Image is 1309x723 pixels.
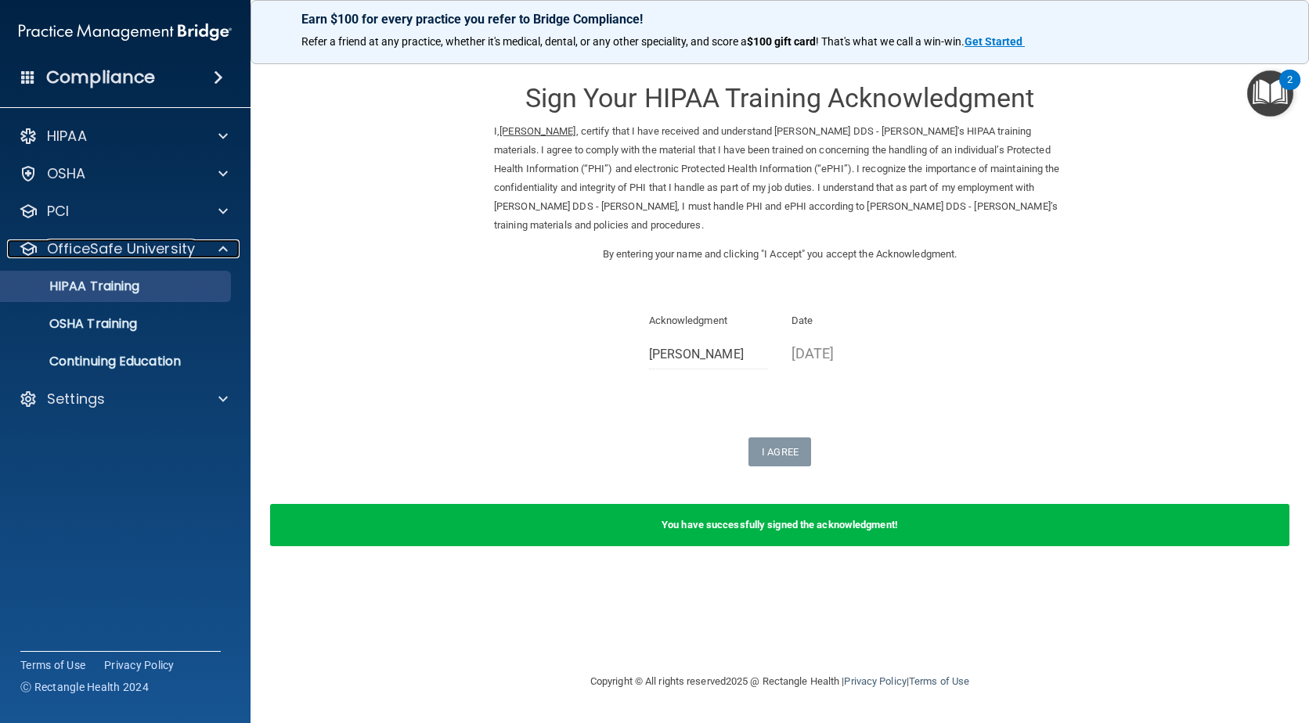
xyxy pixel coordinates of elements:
strong: $100 gift card [747,35,816,48]
a: Get Started [965,35,1025,48]
button: Open Resource Center, 2 new notifications [1247,70,1293,117]
h4: Compliance [46,67,155,88]
span: Ⓒ Rectangle Health 2024 [20,679,149,695]
a: Privacy Policy [104,657,175,673]
input: Full Name [649,340,769,369]
a: HIPAA [19,127,228,146]
a: OfficeSafe University [19,239,228,258]
span: Refer a friend at any practice, whether it's medical, dental, or any other speciality, and score a [301,35,747,48]
a: Privacy Policy [844,675,906,687]
img: PMB logo [19,16,232,48]
ins: [PERSON_NAME] [499,125,575,137]
p: I, , certify that I have received and understand [PERSON_NAME] DDS - [PERSON_NAME]'s HIPAA traini... [494,122,1066,235]
p: HIPAA Training [10,279,139,294]
a: PCI [19,202,228,221]
a: OSHA [19,164,228,183]
p: OSHA [47,164,86,183]
p: By entering your name and clicking "I Accept" you accept the Acknowledgment. [494,245,1066,264]
p: HIPAA [47,127,87,146]
p: Date [792,311,911,330]
button: I Agree [748,437,811,466]
div: Copyright © All rights reserved 2025 @ Rectangle Health | | [494,656,1066,707]
p: Acknowledgment [649,311,769,330]
p: Earn $100 for every practice you refer to Bridge Compliance! [301,12,1258,27]
a: Terms of Use [20,657,85,673]
b: You have successfully signed the acknowledgment! [662,519,898,531]
p: [DATE] [792,340,911,366]
p: OfficeSafe University [47,239,195,258]
p: PCI [47,202,69,221]
p: Continuing Education [10,354,224,369]
p: Settings [47,390,105,408]
a: Settings [19,390,228,408]
strong: Get Started [965,35,1022,48]
p: OSHA Training [10,316,137,332]
h3: Sign Your HIPAA Training Acknowledgment [494,84,1066,113]
div: 2 [1287,80,1293,100]
span: ! That's what we call a win-win. [816,35,965,48]
a: Terms of Use [909,675,969,687]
